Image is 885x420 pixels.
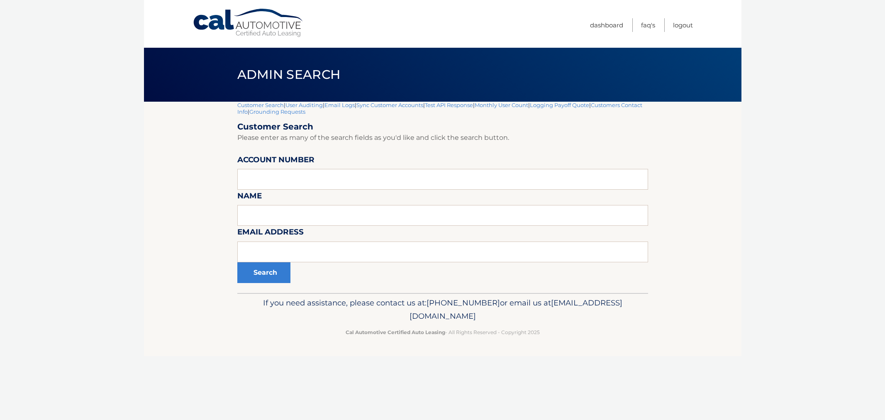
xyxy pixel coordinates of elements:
a: Test API Response [425,102,473,108]
label: Account Number [237,154,315,169]
a: Dashboard [590,18,623,32]
a: Customers Contact Info [237,102,642,115]
p: Please enter as many of the search fields as you'd like and click the search button. [237,132,648,144]
a: Email Logs [324,102,355,108]
a: Monthly User Count [475,102,528,108]
a: Cal Automotive [193,8,305,38]
a: Grounding Requests [249,108,305,115]
span: Admin Search [237,67,341,82]
h2: Customer Search [237,122,648,132]
div: | | | | | | | | [237,102,648,293]
strong: Cal Automotive Certified Auto Leasing [346,329,445,335]
a: Customer Search [237,102,284,108]
a: FAQ's [641,18,655,32]
a: Sync Customer Accounts [356,102,423,108]
a: Logging Payoff Quote [530,102,589,108]
p: - All Rights Reserved - Copyright 2025 [243,328,643,337]
p: If you need assistance, please contact us at: or email us at [243,296,643,323]
a: User Auditing [285,102,323,108]
button: Search [237,262,290,283]
label: Name [237,190,262,205]
span: [PHONE_NUMBER] [427,298,500,308]
label: Email Address [237,226,304,241]
a: Logout [673,18,693,32]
